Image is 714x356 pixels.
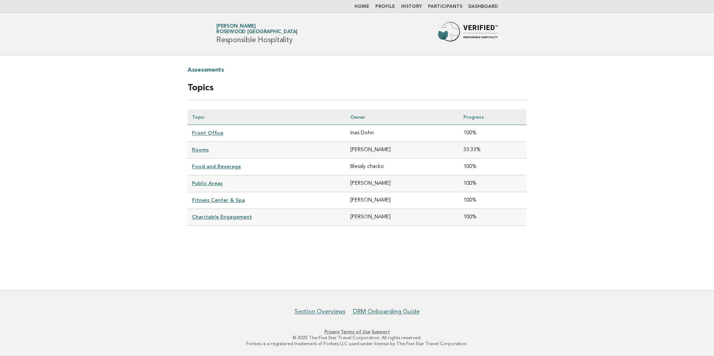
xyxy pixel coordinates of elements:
td: 100% [459,175,527,192]
p: · · [128,329,586,335]
p: Forbes is a registered trademark of Forbes LLC used under license by The Five Star Travel Corpora... [128,341,586,347]
a: History [401,4,422,9]
a: Front Office [192,130,223,136]
a: Profile [375,4,395,9]
td: Blessly chacko [346,159,459,175]
h2: Topics [187,82,527,100]
td: 100% [459,192,527,209]
td: 33.33% [459,142,527,159]
a: Support [372,329,390,334]
td: 100% [459,209,527,226]
td: [PERSON_NAME] [346,142,459,159]
span: Rosewood [GEOGRAPHIC_DATA] [216,30,298,35]
a: Charitable Engagement [192,214,252,220]
td: 100% [459,125,527,142]
h1: Responsible Hospitality [216,24,298,44]
a: DRM Onboarding Guide [353,308,420,315]
a: Home [354,4,369,9]
a: Participants [428,4,462,9]
p: © 2025 The Five Star Travel Corporation. All rights reserved. [128,335,586,341]
a: Privacy [325,329,339,334]
a: Dashboard [468,4,498,9]
th: Progress [459,109,527,125]
th: Topic [187,109,346,125]
img: Forbes Travel Guide [438,22,498,46]
a: Rooms [192,147,209,153]
a: Terms of Use [341,329,370,334]
td: [PERSON_NAME] [346,192,459,209]
td: Inas Dohri [346,125,459,142]
th: Owner [346,109,459,125]
a: Fitness Center & Spa [192,197,245,203]
a: Food and Beverage [192,163,241,169]
td: 100% [459,159,527,175]
td: [PERSON_NAME] [346,209,459,226]
a: Assessments [187,64,224,76]
a: Public Areas [192,180,223,186]
td: [PERSON_NAME] [346,175,459,192]
a: Section Overviews [295,308,345,315]
a: [PERSON_NAME]Rosewood [GEOGRAPHIC_DATA] [216,24,298,34]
